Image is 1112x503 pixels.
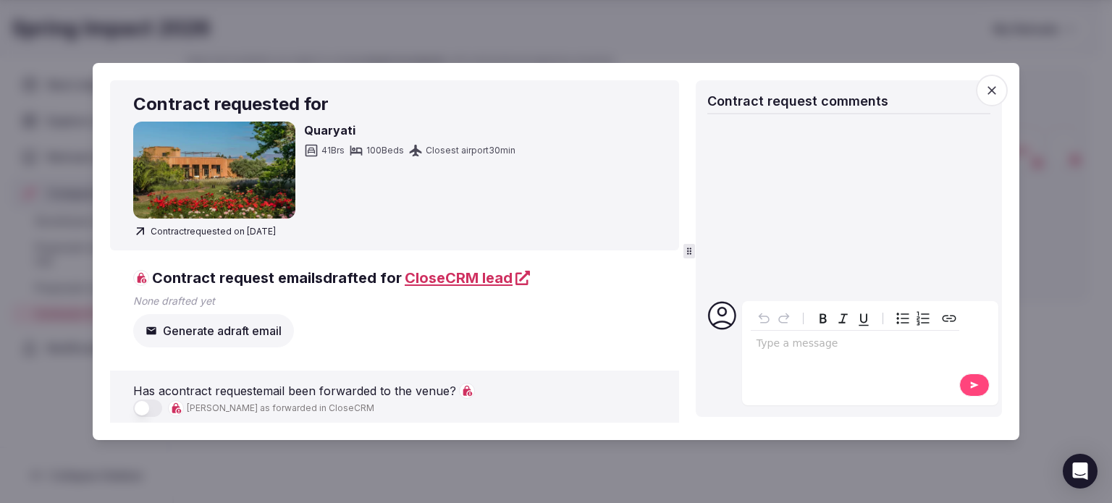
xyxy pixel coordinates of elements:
button: Numbered list [913,308,933,329]
p: None drafted yet [133,294,656,308]
span: Contract requested on [DATE] [133,224,276,239]
span: 100 Beds [366,145,404,157]
img: Quaryati [133,122,295,219]
button: Create link [939,308,959,329]
button: Generate adraft email [133,314,294,347]
h3: Quaryati [304,122,515,139]
div: editable markdown [751,331,959,360]
button: Bold [813,308,833,329]
span: Closest airport 30 min [426,145,515,157]
span: 41 Brs [321,145,345,157]
p: Has a contract request email been forwarded to the venue? [133,382,456,400]
span: [PERSON_NAME] as forwarded in CloseCRM [187,402,374,415]
span: Contract request emails drafted for [133,268,530,288]
div: toggle group [893,308,933,329]
h2: Contract requested for [133,92,656,117]
button: Bulleted list [893,308,913,329]
a: CloseCRM lead [405,268,530,288]
button: Italic [833,308,854,329]
button: Underline [854,308,874,329]
span: Contract request comments [707,93,888,109]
